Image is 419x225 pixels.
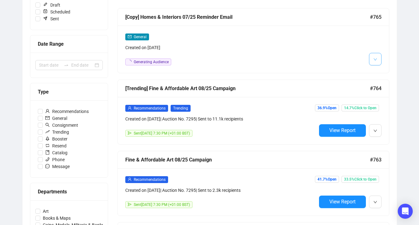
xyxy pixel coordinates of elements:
span: Recommendations [134,177,166,182]
span: Trending [171,105,191,112]
span: 14.7% Click to Open [342,105,379,111]
span: Phone [43,156,67,163]
span: user [45,109,50,113]
span: Sent [40,15,62,22]
span: Resend [43,142,69,149]
span: Scheduled [40,8,73,15]
span: send [128,131,132,135]
span: Message [43,163,72,170]
span: View Report [329,199,356,205]
span: Generating Audience [134,60,169,64]
span: down [373,58,377,61]
span: swap-right [64,63,69,68]
span: book [45,150,50,155]
div: [Copy] Homes & Interiors 07/25 Reminder Email [125,13,370,21]
span: to [64,63,69,68]
div: [Trending] Fine & Affordable Art 08/25 Campaign [125,84,370,92]
span: down [373,129,377,133]
button: View Report [319,196,366,208]
span: Booster [43,136,70,142]
span: send [128,202,132,206]
span: mail [45,116,50,120]
span: Recommendations [43,108,91,115]
div: Fine & Affordable Art 08/25 Campaign [125,156,370,164]
span: 33.5% Click to Open [342,176,379,183]
span: user [128,106,132,110]
span: General [134,35,147,39]
span: Catalog [43,149,70,156]
div: Departments [38,188,100,196]
span: Art [40,208,51,215]
div: Created on [DATE] | Auction No. 7295 | Sent to 2.3k recipients [125,187,317,194]
span: phone [45,157,50,161]
div: Open Intercom Messenger [398,204,413,219]
div: Date Range [38,40,100,48]
span: down [373,200,377,204]
span: General [43,115,70,122]
span: Trending [43,129,72,136]
span: Sent [DATE] 7:30 PM (+01:00 BST) [134,202,190,207]
span: message [45,164,50,168]
span: rise [45,130,50,134]
a: [Copy] Homes & Interiors 07/25 Reminder Email#765mailGeneralCreated on [DATE]loadingGenerating Au... [117,8,389,73]
span: search [45,123,50,127]
span: Sent [DATE] 7:30 PM (+01:00 BST) [134,131,190,136]
div: Type [38,88,100,96]
span: rocket [45,136,50,141]
span: Recommendations [134,106,166,110]
span: loading [128,60,132,64]
span: Draft [40,2,63,8]
span: #764 [370,84,382,92]
span: Consignment [43,122,81,129]
span: View Report [329,127,356,133]
span: Books & Maps [40,215,73,222]
span: 41.7% Open [315,176,339,183]
input: Start date [39,62,61,69]
span: mail [128,35,132,38]
button: View Report [319,124,366,137]
input: End date [71,62,93,69]
div: Created on [DATE] | Auction No. 7295 | Sent to 11.1k recipients [125,115,317,122]
a: Fine & Affordable Art 08/25 Campaign#763userRecommendationsCreated on [DATE]| Auction No. 7295| S... [117,151,389,216]
span: retweet [45,143,50,148]
span: 36.9% Open [315,105,339,111]
span: #763 [370,156,382,164]
span: user [128,177,132,181]
div: Created on [DATE] [125,44,317,51]
a: [Trending] Fine & Affordable Art 08/25 Campaign#764userRecommendationsTrendingCreated on [DATE]| ... [117,79,389,145]
span: #765 [370,13,382,21]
